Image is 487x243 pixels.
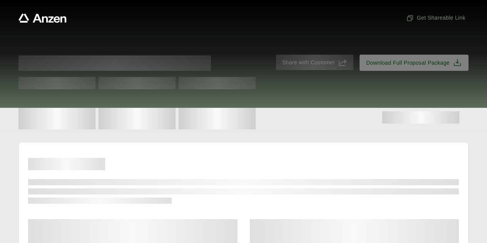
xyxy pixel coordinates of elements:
[99,77,176,89] span: Test
[282,59,335,67] span: Share with Customer
[18,55,211,71] span: Proposal for
[18,13,67,23] a: Anzen website
[406,14,465,22] span: Get Shareable Link
[18,77,95,89] span: Test
[179,77,256,89] span: Test
[403,11,469,25] button: Get Shareable Link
